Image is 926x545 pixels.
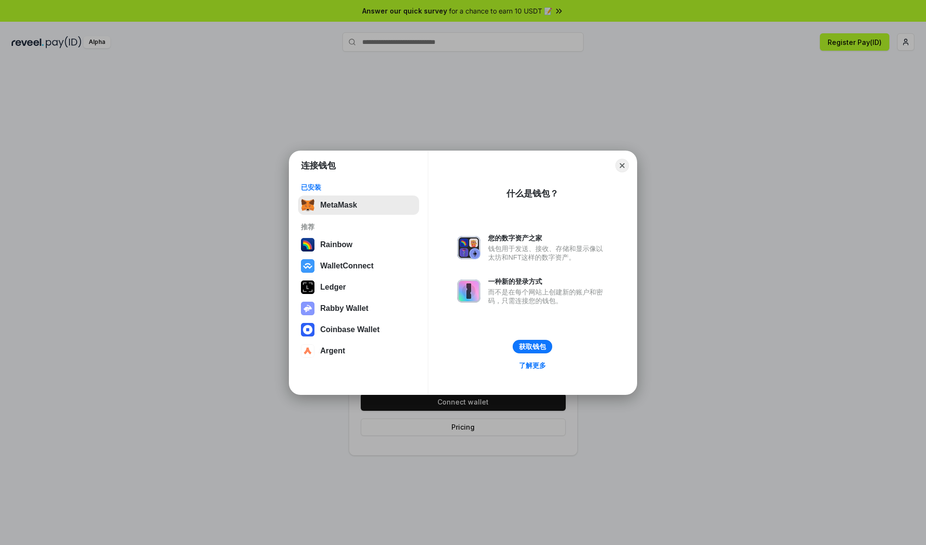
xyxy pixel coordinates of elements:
[457,236,480,259] img: svg+xml,%3Csvg%20xmlns%3D%22http%3A%2F%2Fwww.w3.org%2F2000%2Fsvg%22%20fill%3D%22none%22%20viewBox...
[298,196,419,215] button: MetaMask
[301,160,336,171] h1: 连接钱包
[320,347,345,355] div: Argent
[513,340,552,353] button: 获取钱包
[298,235,419,254] button: Rainbow
[320,283,346,292] div: Ledger
[320,201,357,210] div: MetaMask
[298,256,419,276] button: WalletConnect
[488,277,608,286] div: 一种新的登录方式
[513,359,552,372] a: 了解更多
[301,238,314,252] img: svg+xml,%3Csvg%20width%3D%22120%22%20height%3D%22120%22%20viewBox%3D%220%200%20120%20120%22%20fil...
[301,198,314,212] img: svg+xml,%3Csvg%20fill%3D%22none%22%20height%3D%2233%22%20viewBox%3D%220%200%2035%2033%22%20width%...
[301,344,314,358] img: svg+xml,%3Csvg%20width%3D%2228%22%20height%3D%2228%22%20viewBox%3D%220%200%2028%2028%22%20fill%3D...
[488,288,608,305] div: 而不是在每个网站上创建新的账户和密码，只需连接您的钱包。
[298,341,419,361] button: Argent
[519,342,546,351] div: 获取钱包
[298,299,419,318] button: Rabby Wallet
[488,244,608,262] div: 钱包用于发送、接收、存储和显示像以太坊和NFT这样的数字资产。
[320,240,353,249] div: Rainbow
[298,320,419,339] button: Coinbase Wallet
[301,323,314,336] img: svg+xml,%3Csvg%20width%3D%2228%22%20height%3D%2228%22%20viewBox%3D%220%200%2028%2028%22%20fill%3D...
[506,188,558,199] div: 什么是钱包？
[301,183,416,192] div: 已安装
[320,325,380,334] div: Coinbase Wallet
[301,259,314,273] img: svg+xml,%3Csvg%20width%3D%2228%22%20height%3D%2228%22%20viewBox%3D%220%200%2028%2028%22%20fill%3D...
[519,361,546,370] div: 了解更多
[301,302,314,315] img: svg+xml,%3Csvg%20xmlns%3D%22http%3A%2F%2Fwww.w3.org%2F2000%2Fsvg%22%20fill%3D%22none%22%20viewBox...
[320,304,368,313] div: Rabby Wallet
[615,159,629,172] button: Close
[320,262,374,270] div: WalletConnect
[298,278,419,297] button: Ledger
[301,223,416,231] div: 推荐
[301,280,314,294] img: svg+xml,%3Csvg%20xmlns%3D%22http%3A%2F%2Fwww.w3.org%2F2000%2Fsvg%22%20width%3D%2228%22%20height%3...
[457,279,480,303] img: svg+xml,%3Csvg%20xmlns%3D%22http%3A%2F%2Fwww.w3.org%2F2000%2Fsvg%22%20fill%3D%22none%22%20viewBox...
[488,234,608,242] div: 您的数字资产之家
